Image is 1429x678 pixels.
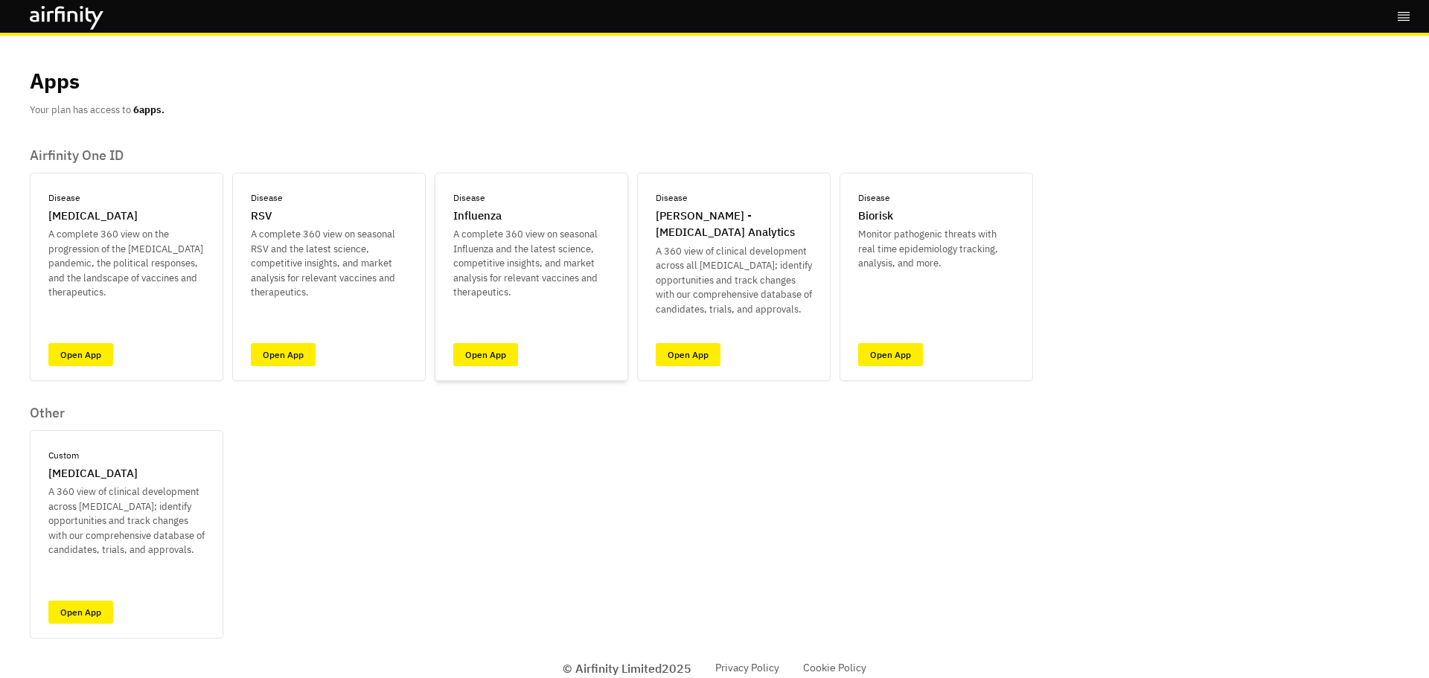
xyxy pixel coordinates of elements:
p: A complete 360 view on seasonal Influenza and the latest science, competitive insights, and marke... [453,227,610,300]
a: Open App [48,343,113,366]
p: Custom [48,449,79,462]
p: [PERSON_NAME] - [MEDICAL_DATA] Analytics [656,208,812,241]
p: Influenza [453,208,502,225]
p: A complete 360 view on seasonal RSV and the latest science, competitive insights, and market anal... [251,227,407,300]
a: Open App [453,343,518,366]
p: Disease [453,191,485,205]
p: Disease [858,191,890,205]
a: Open App [858,343,923,366]
a: Cookie Policy [803,660,866,676]
p: Apps [30,65,80,97]
p: A 360 view of clinical development across [MEDICAL_DATA]; identify opportunities and track change... [48,484,205,557]
p: Monitor pathogenic threats with real time epidemiology tracking, analysis, and more. [858,227,1014,271]
p: Disease [48,191,80,205]
p: A complete 360 view on the progression of the [MEDICAL_DATA] pandemic, the political responses, a... [48,227,205,300]
a: Open App [656,343,720,366]
p: © Airfinity Limited 2025 [563,659,691,677]
p: Your plan has access to [30,103,164,118]
p: A 360 view of clinical development across all [MEDICAL_DATA]; identify opportunities and track ch... [656,244,812,317]
p: Airfinity One ID [30,147,1033,164]
p: Disease [251,191,283,205]
b: 6 apps. [133,103,164,116]
a: Open App [251,343,316,366]
p: [MEDICAL_DATA] [48,465,138,482]
a: Open App [48,601,113,624]
p: RSV [251,208,272,225]
p: Disease [656,191,688,205]
p: Other [30,405,223,421]
a: Privacy Policy [715,660,779,676]
p: Biorisk [858,208,893,225]
p: [MEDICAL_DATA] [48,208,138,225]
